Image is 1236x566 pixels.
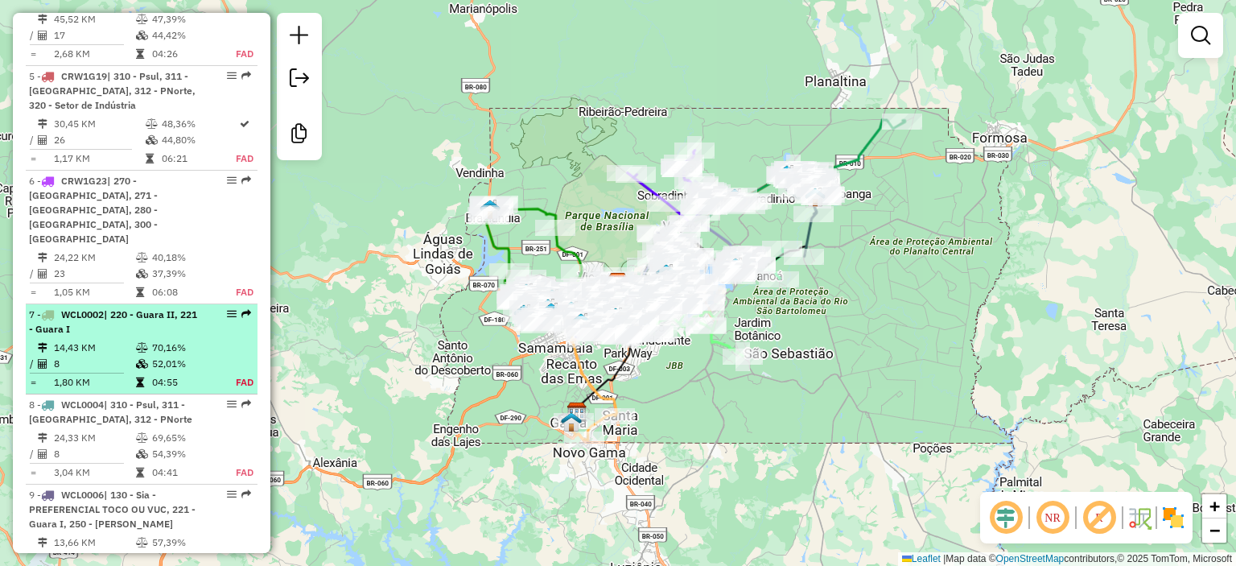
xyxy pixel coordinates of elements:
i: % de utilização da cubagem [136,269,148,279]
i: Distância Total [38,538,47,547]
td: 30,45 KM [53,116,145,132]
span: Ocultar NR [1033,498,1072,537]
i: % de utilização do peso [136,14,148,24]
i: Tempo total em rota [136,287,144,297]
td: 1,17 KM [53,151,145,167]
i: % de utilização do peso [136,538,148,547]
i: % de utilização do peso [146,119,158,129]
img: WCL Taguatinga Norte [542,288,562,309]
td: 14,43 KM [53,340,135,356]
i: Distância Total [38,14,47,24]
i: Total de Atividades [38,31,47,40]
td: 3,04 KM [53,465,135,481]
div: Map data © contributors,© 2025 TomTom, Microsoft [898,552,1236,566]
em: Opções [227,490,237,499]
td: 57,39% [151,535,218,551]
td: FAD [235,151,254,167]
span: | 220 - Guara II, 221 - Guara I [29,308,197,335]
img: 122 UDC WCL Sobradinho [724,188,745,209]
td: / [29,356,37,372]
td: 70,16% [151,340,218,356]
span: 8 - [29,399,192,425]
td: 17 [53,27,135,43]
span: | 130 - Sia - PREFERENCIAL TOCO OU VUC, 221 - Guara I, 250 - [PERSON_NAME] [29,489,196,530]
span: Ocultar deslocamento [987,498,1025,537]
img: 115 UDC WCL Planaltina [777,164,797,185]
td: 8 [53,356,135,372]
img: 113 UDC WCL Taguatinga Sul [571,312,591,333]
td: / [29,132,37,148]
img: 133 UDC WCL Itapoã [725,257,746,278]
em: Rota exportada [241,309,251,319]
span: 5 - [29,70,196,111]
a: OpenStreetMap [996,553,1065,564]
td: 04:55 [151,374,218,390]
i: Total de Atividades [38,359,47,369]
span: WCL0006 [61,489,104,501]
img: 123 UDC WCL Taguatinga Centro [538,298,558,319]
td: FAD [218,284,254,300]
td: / [29,266,37,282]
span: | 310 - Psul, 311 - [GEOGRAPHIC_DATA], 312 - PNorte [29,399,192,425]
img: 132 UDC WCL Ceilândia Sul [541,302,562,323]
span: Exibir rótulo [1080,498,1119,537]
i: % de utilização da cubagem [136,31,148,40]
td: FAD [218,46,254,62]
i: Distância Total [38,343,47,353]
i: % de utilização da cubagem [136,449,148,459]
img: CDD Brasilia - XB [608,272,628,293]
i: % de utilização do peso [136,433,148,443]
span: | 270 - [GEOGRAPHIC_DATA], 271 - [GEOGRAPHIC_DATA], 280 - [GEOGRAPHIC_DATA], 300 - [GEOGRAPHIC_DATA] [29,175,158,245]
img: 130 UDC WCL Ceilândia Norte [516,283,537,304]
td: 8 [53,446,135,462]
span: 9 - [29,489,196,530]
td: FAD [218,465,254,481]
a: Criar modelo [283,118,315,154]
span: + [1209,496,1220,516]
td: / [29,27,37,43]
td: 52,01% [151,356,218,372]
em: Opções [227,399,237,409]
span: WCL0004 [61,399,104,411]
img: WCL Brazlândia [480,199,501,220]
i: % de utilização do peso [136,253,148,262]
span: CRW1G23 [61,175,107,187]
td: 44,42% [151,27,218,43]
i: % de utilização da cubagem [146,135,158,145]
td: 24,33 KM [53,430,135,446]
td: 26 [53,132,145,148]
a: Exibir filtros [1184,19,1217,52]
em: Opções [227,71,237,81]
td: = [29,284,37,300]
img: Fluxo de ruas [1127,505,1152,531]
em: Rota exportada [241,399,251,409]
td: 13,66 KM [53,535,135,551]
td: 24,22 KM [53,250,135,266]
img: Exibir/Ocultar setores [1160,505,1186,531]
img: 104 UDC Light Plano Piloto [656,263,677,284]
td: = [29,151,37,167]
td: 1,80 KM [53,374,135,390]
td: 23 [53,266,135,282]
i: Distância Total [38,253,47,262]
a: Nova sessão e pesquisa [283,19,315,56]
span: 7 - [29,308,197,335]
i: Rota otimizada [240,119,249,129]
td: 06:08 [151,284,218,300]
a: Leaflet [902,553,941,564]
td: 48,36% [161,116,236,132]
td: / [29,446,37,462]
td: 06:21 [161,151,236,167]
td: 04:41 [151,465,218,481]
span: CRW1G19 [61,70,107,82]
span: WCL0002 [61,308,104,320]
td: = [29,465,37,481]
a: Zoom in [1202,494,1226,518]
em: Opções [227,309,237,319]
td: = [29,374,37,390]
td: = [29,46,37,62]
img: CDD Brasilia - BR [566,402,587,423]
i: Total de Atividades [38,135,47,145]
td: 69,65% [151,430,218,446]
td: 40,18% [151,250,218,266]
